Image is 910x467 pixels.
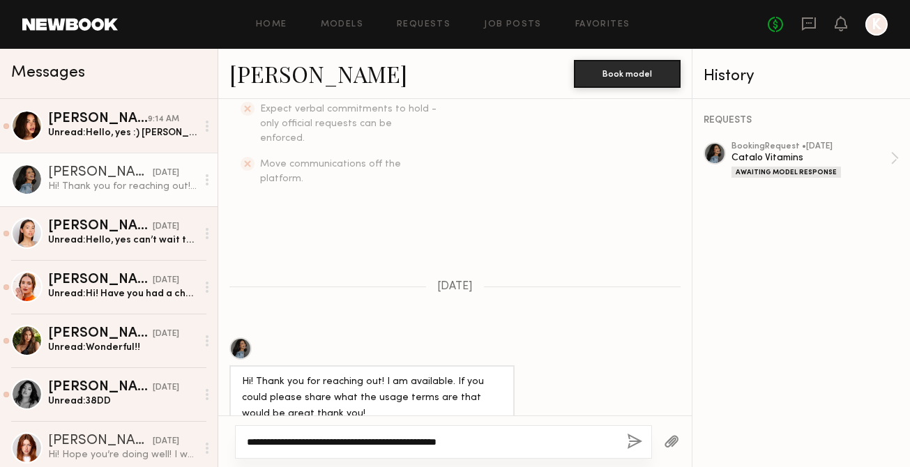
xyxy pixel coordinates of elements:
div: booking Request • [DATE] [731,142,890,151]
div: 9:14 AM [148,113,179,126]
div: [DATE] [153,274,179,287]
a: Book model [574,67,681,79]
div: Awaiting Model Response [731,167,841,178]
div: [DATE] [153,220,179,233]
div: [PERSON_NAME] [48,166,153,180]
div: [DATE] [153,328,179,341]
div: [PERSON_NAME] [48,220,153,233]
div: [DATE] [153,167,179,180]
div: REQUESTS [704,116,899,125]
div: Catalo Vitamins [731,151,890,164]
div: Unread: Hi! Have you had a chance to send the bra yet? Thank you! [48,287,197,300]
a: Models [321,20,363,29]
a: Requests [397,20,450,29]
div: Hi! Thank you for reaching out! I am available. If you could please share what the usage terms ar... [48,180,197,193]
a: Home [256,20,287,29]
div: Unread: Hello, yes can’t wait to work with you! [PHONE_NUMBER] [48,233,197,247]
a: Favorites [575,20,630,29]
span: Messages [11,65,85,81]
div: Unread: Wonderful!! [48,341,197,354]
div: [PERSON_NAME] [48,434,153,448]
button: Book model [574,60,681,88]
div: [DATE] [153,435,179,448]
a: bookingRequest •[DATE]Catalo VitaminsAwaiting Model Response [731,142,899,178]
div: [PERSON_NAME] [48,273,153,287]
div: Unread: 38DD [48,395,197,408]
div: [DATE] [153,381,179,395]
span: Move communications off the platform. [260,160,401,183]
a: Job Posts [484,20,542,29]
span: Expect verbal commitments to hold - only official requests can be enforced. [260,105,437,143]
div: [PERSON_NAME] [48,381,153,395]
div: Hi! Hope you’re doing well! I wanted to reach out to let you guys know that I am also an influenc... [48,448,197,461]
div: Unread: Hello, yes :) [PERSON_NAME] [STREET_ADDRESS][PERSON_NAME] @jessicanaz [48,126,197,139]
div: Hi! Thank you for reaching out! I am available. If you could please share what the usage terms ar... [242,374,502,422]
div: [PERSON_NAME] [48,112,148,126]
a: [PERSON_NAME] [229,59,407,89]
span: [DATE] [437,281,473,293]
a: K [865,13,888,36]
div: History [704,68,899,84]
div: [PERSON_NAME] [48,327,153,341]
